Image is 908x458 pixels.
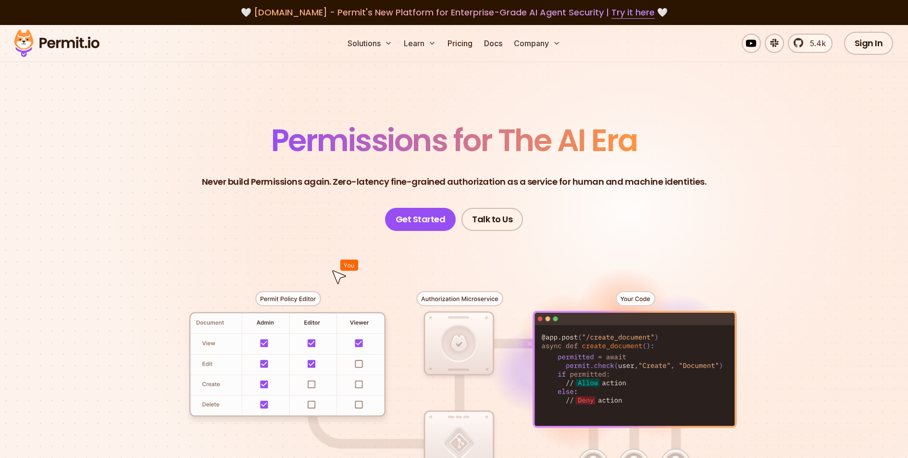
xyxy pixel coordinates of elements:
a: Docs [480,34,506,53]
button: Company [510,34,564,53]
span: [DOMAIN_NAME] - Permit's New Platform for Enterprise-Grade AI Agent Security | [254,6,655,18]
img: Permit logo [10,27,104,60]
button: Learn [400,34,440,53]
a: Try it here [611,6,655,19]
span: Permissions for The AI Era [271,119,637,162]
p: Never build Permissions again. Zero-latency fine-grained authorization as a service for human and... [202,175,707,189]
a: Talk to Us [461,208,523,231]
a: Sign In [844,32,894,55]
span: 5.4k [804,38,826,49]
a: 5.4k [788,34,833,53]
button: Solutions [344,34,396,53]
a: Pricing [444,34,476,53]
div: 🤍 🤍 [23,6,885,19]
a: Get Started [385,208,456,231]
